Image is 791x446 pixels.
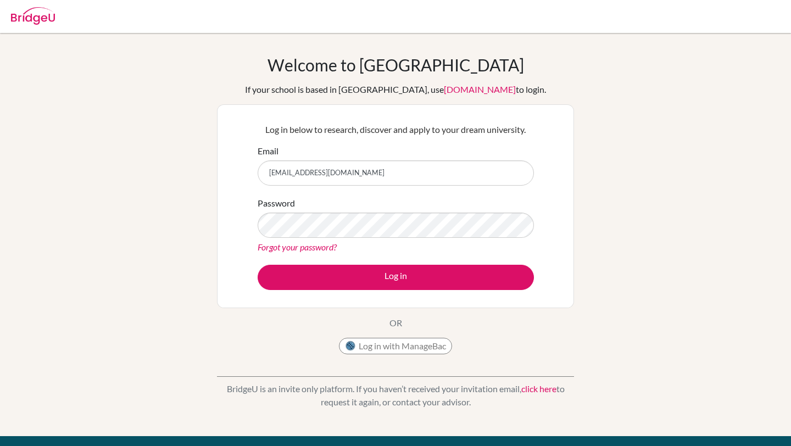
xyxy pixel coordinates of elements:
[258,242,337,252] a: Forgot your password?
[389,316,402,330] p: OR
[268,55,524,75] h1: Welcome to [GEOGRAPHIC_DATA]
[258,197,295,210] label: Password
[245,83,546,96] div: If your school is based in [GEOGRAPHIC_DATA], use to login.
[521,383,556,394] a: click here
[258,265,534,290] button: Log in
[11,7,55,25] img: Bridge-U
[258,123,534,136] p: Log in below to research, discover and apply to your dream university.
[444,84,516,94] a: [DOMAIN_NAME]
[258,144,278,158] label: Email
[339,338,452,354] button: Log in with ManageBac
[217,382,574,409] p: BridgeU is an invite only platform. If you haven’t received your invitation email, to request it ...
